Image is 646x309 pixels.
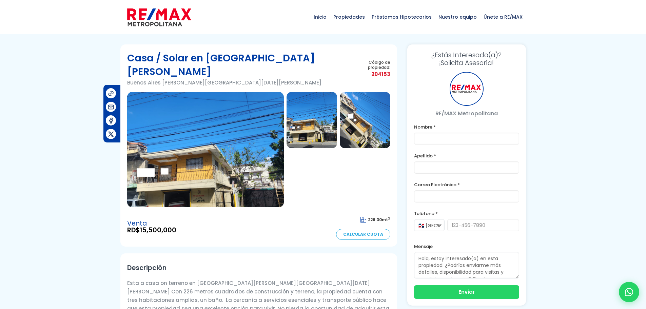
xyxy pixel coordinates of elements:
p: RE/MAX Metropolitana [414,109,519,118]
span: 204153 [353,70,390,78]
button: Enviar [414,285,519,299]
label: Nombre * [414,123,519,131]
img: Casa / Solar en Buenos Aires De Herrera [127,92,284,207]
input: 123-456-7890 [447,219,519,231]
label: Correo Electrónico * [414,180,519,189]
span: Préstamos Hipotecarios [368,7,435,27]
span: Nuestro equipo [435,7,480,27]
label: Mensaje [414,242,519,251]
span: 15,500,000 [140,226,176,235]
span: Venta [127,220,176,227]
img: Compartir [107,117,115,124]
img: Compartir [107,131,115,138]
textarea: Hola, estoy interesado(a) en esta propiedad. ¿Podrías enviarme más detalles, disponibilidad para ... [414,252,519,278]
label: Teléfono * [414,209,519,218]
span: Inicio [310,7,330,27]
img: Compartir [107,103,115,111]
span: Propiedades [330,7,368,27]
span: Únete a RE/MAX [480,7,526,27]
img: Casa / Solar en Buenos Aires De Herrera [287,92,337,148]
sup: 2 [388,216,390,221]
span: mt [360,217,390,223]
span: RD$ [127,227,176,234]
h1: Casa / Solar en [GEOGRAPHIC_DATA] [PERSON_NAME] [127,51,353,78]
img: Casa / Solar en Buenos Aires De Herrera [340,92,390,148]
span: 226.00 [368,217,382,223]
span: ¿Estás Interesado(a)? [414,51,519,59]
label: Apellido * [414,152,519,160]
a: Calcular Cuota [336,229,390,240]
div: RE/MAX Metropolitana [450,72,484,106]
span: Código de propiedad: [353,60,390,70]
img: Compartir [107,90,115,97]
p: Buenos Aires [PERSON_NAME][GEOGRAPHIC_DATA][DATE][PERSON_NAME] [127,78,353,87]
h2: Descripción [127,260,390,275]
h3: ¡Solicita Asesoría! [414,51,519,67]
